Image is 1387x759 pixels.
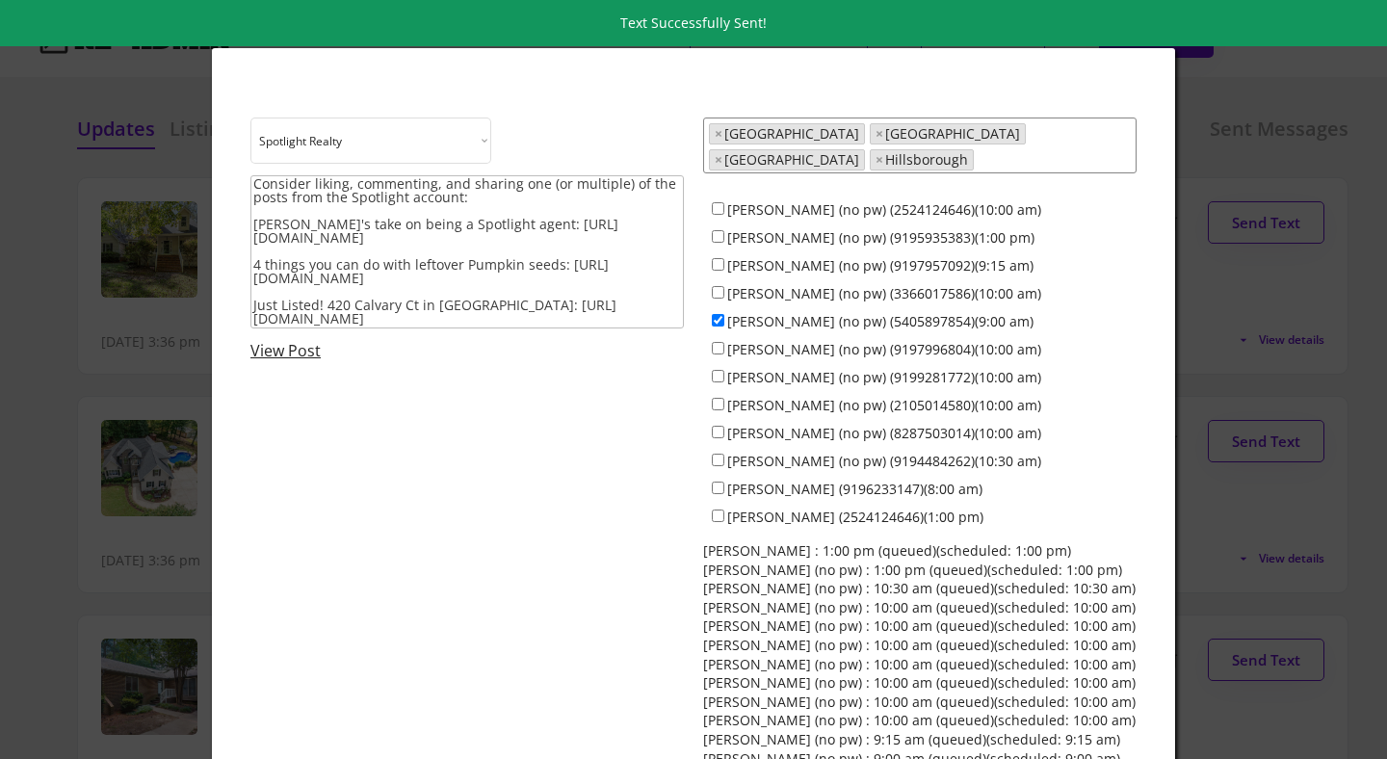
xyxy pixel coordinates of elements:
span: × [715,127,722,141]
label: [PERSON_NAME] (no pw) (2524124646)(10:00 am) [727,200,1041,219]
div: [PERSON_NAME] (no pw) : 1:00 pm (queued)(scheduled: 1:00 pm) [703,561,1122,580]
li: Hillsborough [870,149,974,170]
div: [PERSON_NAME] (no pw) : 10:00 am (queued)(scheduled: 10:00 am) [703,711,1136,730]
label: [PERSON_NAME] (no pw) (2105014580)(10:00 am) [727,396,1041,414]
span: × [715,153,722,167]
span: × [876,127,883,141]
a: View Post [250,340,321,361]
label: [PERSON_NAME] (no pw) (9194484262)(10:30 am) [727,452,1041,470]
label: [PERSON_NAME] (no pw) (9195935383)(1:00 pm) [727,228,1034,247]
li: Chapel Hill [709,149,865,170]
label: [PERSON_NAME] (no pw) (9199281772)(10:00 am) [727,368,1041,386]
label: [PERSON_NAME] (9196233147)(8:00 am) [727,480,982,498]
div: [PERSON_NAME] (no pw) : 10:30 am (queued)(scheduled: 10:30 am) [703,579,1136,598]
span: × [876,153,883,167]
div: [PERSON_NAME] (no pw) : 10:00 am (queued)(scheduled: 10:00 am) [703,598,1136,617]
div: [PERSON_NAME] (no pw) : 10:00 am (queued)(scheduled: 10:00 am) [703,673,1136,693]
li: Raleigh [709,123,865,144]
div: [PERSON_NAME] (no pw) : 10:00 am (queued)(scheduled: 10:00 am) [703,616,1136,636]
label: [PERSON_NAME] (no pw) (9197996804)(10:00 am) [727,340,1041,358]
label: [PERSON_NAME] (no pw) (5405897854)(9:00 am) [727,312,1034,330]
label: [PERSON_NAME] (no pw) (9197957092)(9:15 am) [727,256,1034,275]
div: [PERSON_NAME] (no pw) : 10:00 am (queued)(scheduled: 10:00 am) [703,693,1136,712]
div: [PERSON_NAME] (no pw) : 10:00 am (queued)(scheduled: 10:00 am) [703,655,1136,674]
label: [PERSON_NAME] (2524124646)(1:00 pm) [727,508,983,526]
label: [PERSON_NAME] (no pw) (3366017586)(10:00 am) [727,284,1041,302]
div: [PERSON_NAME] (no pw) : 10:00 am (queued)(scheduled: 10:00 am) [703,636,1136,655]
div: [PERSON_NAME] : 1:00 pm (queued)(scheduled: 1:00 pm) [703,541,1071,561]
label: [PERSON_NAME] (no pw) (8287503014)(10:00 am) [727,424,1041,442]
li: Durham [870,123,1026,144]
div: [PERSON_NAME] (no pw) : 9:15 am (queued)(scheduled: 9:15 am) [703,730,1120,749]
